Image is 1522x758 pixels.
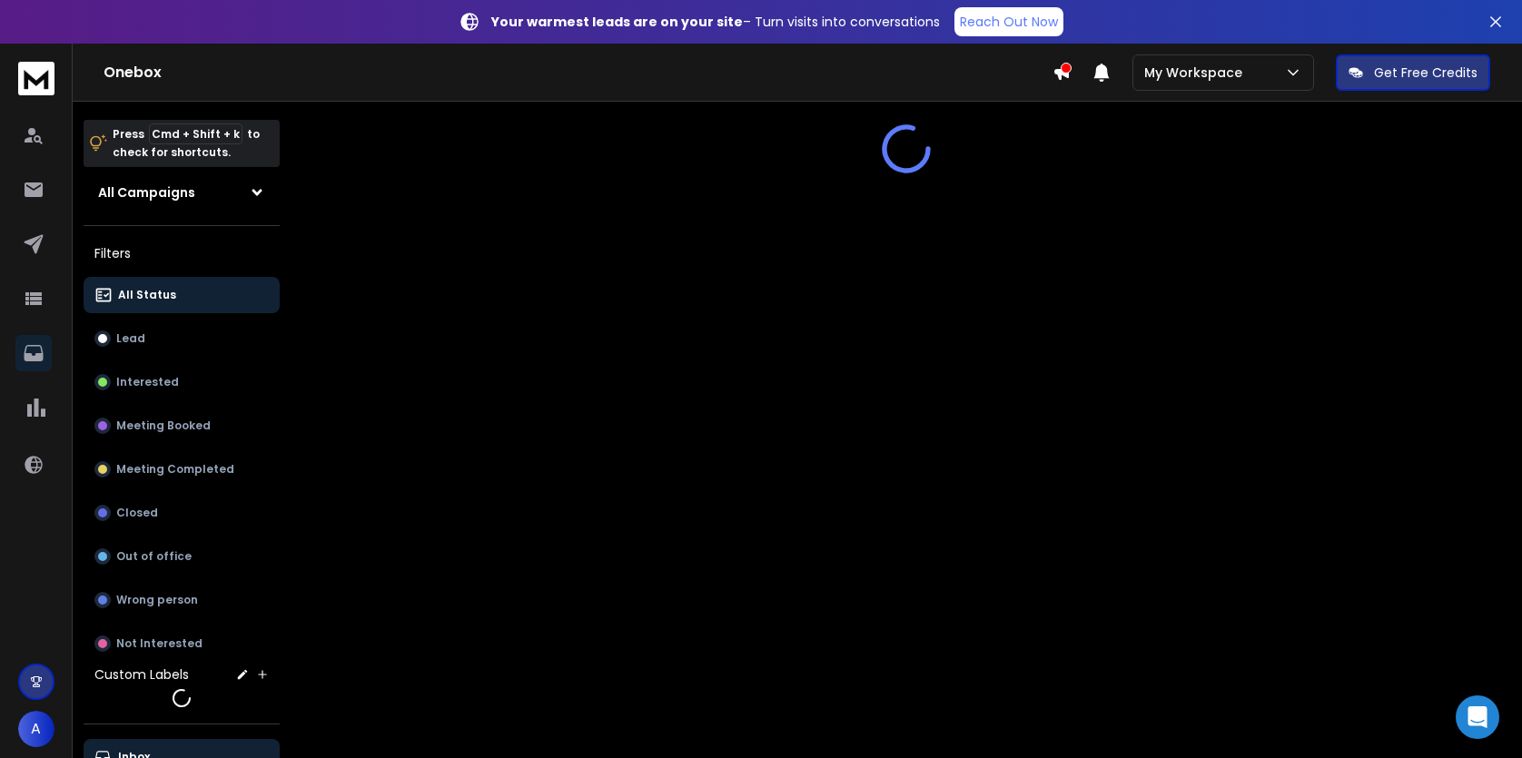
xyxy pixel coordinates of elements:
[491,13,743,31] strong: Your warmest leads are on your site
[18,62,54,95] img: logo
[94,665,189,684] h3: Custom Labels
[18,711,54,747] button: A
[116,593,198,607] p: Wrong person
[116,506,158,520] p: Closed
[84,625,280,662] button: Not Interested
[84,277,280,313] button: All Status
[84,582,280,618] button: Wrong person
[84,451,280,487] button: Meeting Completed
[1336,54,1490,91] button: Get Free Credits
[98,183,195,202] h1: All Campaigns
[116,549,192,564] p: Out of office
[149,123,242,144] span: Cmd + Shift + k
[84,174,280,211] button: All Campaigns
[84,538,280,575] button: Out of office
[1374,64,1478,82] p: Get Free Credits
[116,462,234,477] p: Meeting Completed
[1144,64,1250,82] p: My Workspace
[116,418,211,433] p: Meeting Booked
[84,364,280,400] button: Interested
[113,125,260,162] p: Press to check for shortcuts.
[84,408,280,444] button: Meeting Booked
[491,13,940,31] p: – Turn visits into conversations
[104,62,1053,84] h1: Onebox
[84,241,280,266] h3: Filters
[116,636,203,651] p: Not Interested
[116,331,145,346] p: Lead
[960,13,1058,31] p: Reach Out Now
[116,375,179,389] p: Interested
[1456,695,1499,739] div: Open Intercom Messenger
[84,320,280,357] button: Lead
[954,7,1063,36] a: Reach Out Now
[84,495,280,531] button: Closed
[118,288,176,302] p: All Status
